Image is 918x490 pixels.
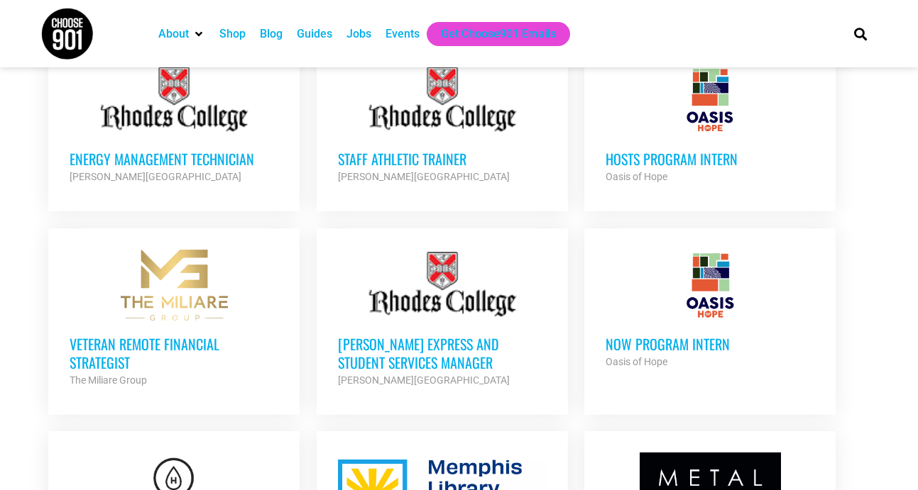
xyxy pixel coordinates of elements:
[158,26,189,43] a: About
[584,43,836,206] a: HOSTS Program Intern Oasis of Hope
[70,335,278,372] h3: Veteran Remote Financial Strategist
[386,26,420,43] a: Events
[338,374,510,386] strong: [PERSON_NAME][GEOGRAPHIC_DATA]
[151,22,212,46] div: About
[70,150,278,168] h3: Energy Management Technician
[48,43,300,206] a: Energy Management Technician [PERSON_NAME][GEOGRAPHIC_DATA]
[606,335,814,353] h3: NOW Program Intern
[338,150,547,168] h3: Staff Athletic Trainer
[317,228,568,410] a: [PERSON_NAME] Express and Student Services Manager [PERSON_NAME][GEOGRAPHIC_DATA]
[297,26,332,43] a: Guides
[606,171,667,182] strong: Oasis of Hope
[151,22,830,46] nav: Main nav
[260,26,283,43] a: Blog
[317,43,568,206] a: Staff Athletic Trainer [PERSON_NAME][GEOGRAPHIC_DATA]
[338,171,510,182] strong: [PERSON_NAME][GEOGRAPHIC_DATA]
[70,171,241,182] strong: [PERSON_NAME][GEOGRAPHIC_DATA]
[584,228,836,391] a: NOW Program Intern Oasis of Hope
[219,26,246,43] a: Shop
[441,26,556,43] a: Get Choose901 Emails
[848,22,872,45] div: Search
[606,356,667,367] strong: Oasis of Hope
[346,26,371,43] a: Jobs
[48,228,300,410] a: Veteran Remote Financial Strategist The Miliare Group
[338,335,547,372] h3: [PERSON_NAME] Express and Student Services Manager
[606,150,814,168] h3: HOSTS Program Intern
[70,374,147,386] strong: The Miliare Group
